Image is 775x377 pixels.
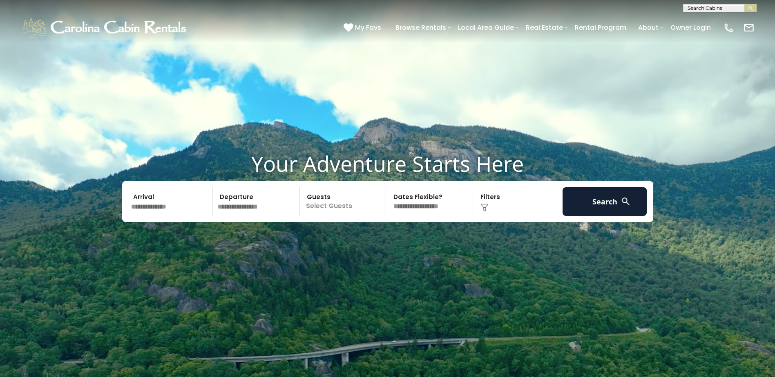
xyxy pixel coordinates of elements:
[302,187,386,216] p: Select Guests
[621,196,631,206] img: search-regular-white.png
[355,22,381,33] span: My Favs
[743,22,755,33] img: mail-regular-white.png
[20,16,190,40] img: White-1-1-2.png
[563,187,647,216] button: Search
[454,20,518,35] a: Local Area Guide
[344,22,383,33] a: My Favs
[634,20,663,35] a: About
[571,20,630,35] a: Rental Program
[522,20,567,35] a: Real Estate
[723,22,735,33] img: phone-regular-white.png
[480,204,489,212] img: filter--v1.png
[391,20,450,35] a: Browse Rentals
[666,20,715,35] a: Owner Login
[6,151,769,176] h1: Your Adventure Starts Here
